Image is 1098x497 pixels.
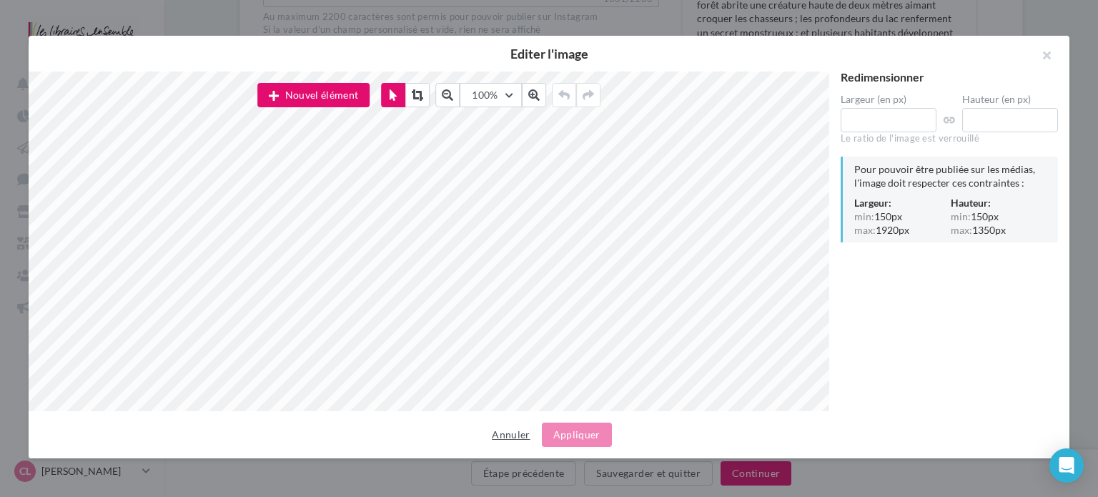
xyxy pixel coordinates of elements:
[542,423,612,447] button: Appliquer
[951,212,971,222] span: min:
[854,212,874,222] span: min:
[841,94,936,104] label: Largeur (en px)
[951,196,1047,210] div: Hauteur:
[841,72,1058,83] div: Redimensionner
[854,225,876,235] span: max:
[854,210,951,223] div: 150px
[962,94,1058,104] label: Hauteur (en px)
[1049,448,1084,483] div: Open Intercom Messenger
[951,210,1047,223] div: 150px
[841,132,1058,145] div: Le ratio de l'image est verrouillé
[460,83,521,107] button: 100%
[951,223,1047,237] div: 1350px
[486,426,535,443] button: Annuler
[854,162,1047,190] div: Pour pouvoir être publiée sur les médias, l'image doit respecter ces contraintes :
[257,83,370,107] button: Nouvel élément
[854,196,951,210] div: Largeur:
[51,47,1047,60] h2: Editer l'image
[951,225,972,235] span: max:
[854,223,951,237] div: 1920px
